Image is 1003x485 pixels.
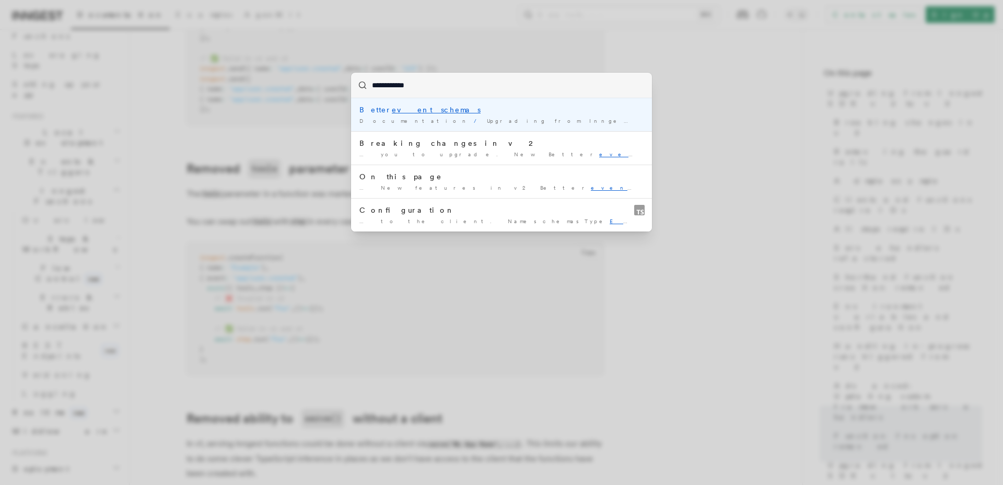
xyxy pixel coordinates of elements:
[359,205,644,215] div: Configuration
[359,138,644,148] div: Breaking changes in v2
[359,184,644,192] div: … New features in v2 Better Clearer event sending …
[591,184,696,191] mark: event schemas
[359,171,644,182] div: On this page
[359,217,644,225] div: … to the client. NameschemasType RequiredoptionalVersionv2.0 …
[599,151,705,157] mark: event schemas
[474,118,483,124] span: /
[487,118,755,124] span: Upgrading from Inngest SDK v1 to v2
[359,151,644,158] div: … you to upgrade. New Better - create and maintain …
[359,118,470,124] span: Documentation
[610,218,706,224] mark: EventSchemas
[392,106,481,114] mark: event schemas
[359,105,644,115] div: Better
